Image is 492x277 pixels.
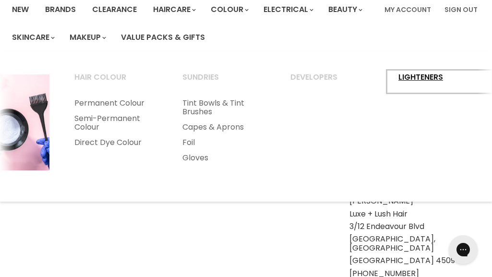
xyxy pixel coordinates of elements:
[349,235,480,253] li: [GEOGRAPHIC_DATA], [GEOGRAPHIC_DATA]
[5,27,60,48] a: Skincare
[170,150,276,166] a: Gloves
[349,256,480,265] li: [GEOGRAPHIC_DATA] 4509
[62,70,168,94] a: Hair Colour
[114,27,212,48] a: Value Packs & Gifts
[170,120,276,135] a: Capes & Aprons
[62,96,168,111] a: Permanent Colour
[170,96,276,120] a: Tint Bowls & Tint Brushes
[349,222,480,231] li: 3/12 Endeavour Blvd
[62,27,112,48] a: Makeup
[278,70,384,94] a: Developers
[62,135,168,150] a: Direct Dye Colour
[170,135,276,150] a: Foil
[170,96,276,166] ul: Main menu
[349,210,480,218] li: Luxe + Lush Hair
[444,232,482,267] iframe: Gorgias live chat messenger
[62,111,168,135] a: Semi-Permanent Colour
[349,197,480,205] li: [PERSON_NAME]
[170,70,276,94] a: Sundries
[62,96,168,150] ul: Main menu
